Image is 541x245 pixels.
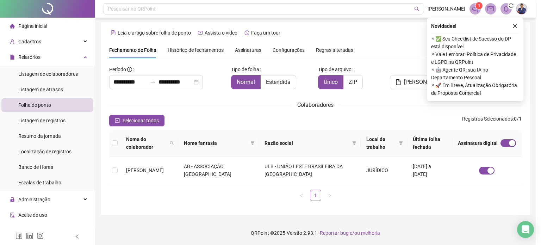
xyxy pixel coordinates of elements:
span: ⚬ Vale Lembrar: Política de Privacidade e LGPD na QRPoint [431,50,519,66]
span: ⚬ 🚀 Em Breve, Atualização Obrigatória de Proposta Comercial [431,81,519,97]
div: Open Intercom Messenger [517,221,534,238]
span: ⚬ 🤖 Agente QR: sua IA no Departamento Pessoal [431,66,519,81]
span: ⚬ ✅ Seu Checklist de Sucesso do DP está disponível [431,35,519,50]
span: Novidades ! [431,22,456,30]
span: close [512,24,517,29]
